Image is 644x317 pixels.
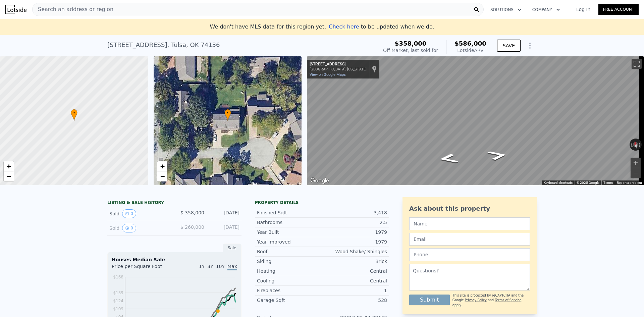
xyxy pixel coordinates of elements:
div: Ask about this property [409,204,530,213]
a: Zoom in [4,161,14,171]
span: • [71,110,77,116]
button: Keyboard shortcuts [544,180,573,185]
div: LISTING & SALE HISTORY [107,200,241,207]
div: Property details [255,200,389,205]
span: − [160,172,164,180]
div: [DATE] [210,209,239,218]
a: Zoom in [157,161,167,171]
span: + [160,162,164,170]
tspan: $124 [113,299,123,303]
div: Roof [257,248,322,255]
div: Lotside ARV [454,47,486,54]
span: + [7,162,11,170]
div: 2.5 [322,219,387,226]
div: Year Built [257,229,322,235]
div: 1979 [322,239,387,245]
span: • [224,110,231,116]
button: Zoom out [631,168,641,178]
button: SAVE [497,40,521,52]
input: Phone [409,248,530,261]
a: Open this area in Google Maps (opens a new window) [309,176,331,185]
button: Company [527,4,566,16]
div: Map [307,56,644,185]
button: Toggle fullscreen view [632,59,642,69]
span: Search an address or region [33,5,113,13]
input: Name [409,217,530,230]
div: Street View [307,56,644,185]
tspan: $168 [113,275,123,279]
span: $ 358,000 [180,210,204,215]
input: Email [409,233,530,246]
a: Report a problem [617,181,642,184]
div: Wood Shake/ Shingles [322,248,387,255]
div: Sale [223,244,241,252]
path: Go East, E 63rd Pl [479,148,517,162]
a: Free Account [598,4,639,15]
a: Zoom out [4,171,14,181]
div: 1 [322,287,387,294]
div: Sold [109,224,169,232]
button: Rotate clockwise [638,139,642,151]
a: Terms (opens in new tab) [603,181,613,184]
span: Check here [329,23,359,30]
button: Show Options [523,39,537,52]
div: Brick [322,258,387,265]
span: $358,000 [395,40,427,47]
tspan: $109 [113,307,123,311]
a: Zoom out [157,171,167,181]
div: [STREET_ADDRESS] , Tulsa , OK 74136 [107,40,220,50]
a: Privacy Policy [465,298,487,302]
a: Show location on map [372,65,377,73]
button: Solutions [485,4,527,16]
button: View historical data [122,224,136,232]
div: Central [322,268,387,274]
div: Cooling [257,277,322,284]
div: Central [322,277,387,284]
path: Go West, E 63rd Pl [429,151,467,166]
span: $586,000 [454,40,486,47]
div: • [71,109,77,121]
div: Fireplaces [257,287,322,294]
div: Year Improved [257,239,322,245]
div: This site is protected by reCAPTCHA and the Google and apply. [452,293,530,308]
div: Finished Sqft [257,209,322,216]
tspan: $139 [113,290,123,295]
div: Sold [109,209,169,218]
div: We don't have MLS data for this region yet. [210,23,434,31]
img: Google [309,176,331,185]
span: $ 260,000 [180,224,204,230]
button: Reset the view [632,138,639,151]
span: © 2025 Google [577,181,599,184]
div: to be updated when we do. [329,23,434,31]
button: Submit [409,295,450,305]
div: Off Market, last sold for [383,47,438,54]
button: Zoom in [631,158,641,168]
div: Houses Median Sale [112,256,237,263]
div: Heating [257,268,322,274]
span: − [7,172,11,180]
div: 1979 [322,229,387,235]
div: Siding [257,258,322,265]
div: [GEOGRAPHIC_DATA], [US_STATE] [310,67,367,71]
a: Log In [568,6,598,13]
div: 528 [322,297,387,304]
div: Bathrooms [257,219,322,226]
a: Terms of Service [495,298,521,302]
button: Rotate counterclockwise [630,139,633,151]
span: 3Y [207,264,213,269]
img: Lotside [5,5,26,14]
button: View historical data [122,209,136,218]
div: • [224,109,231,121]
div: Price per Square Foot [112,263,174,274]
span: 10Y [216,264,225,269]
div: 3,418 [322,209,387,216]
span: Max [227,264,237,270]
div: [STREET_ADDRESS] [310,62,367,67]
a: View on Google Maps [310,72,346,77]
div: [DATE] [210,224,239,232]
div: Garage Sqft [257,297,322,304]
span: 1Y [199,264,205,269]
